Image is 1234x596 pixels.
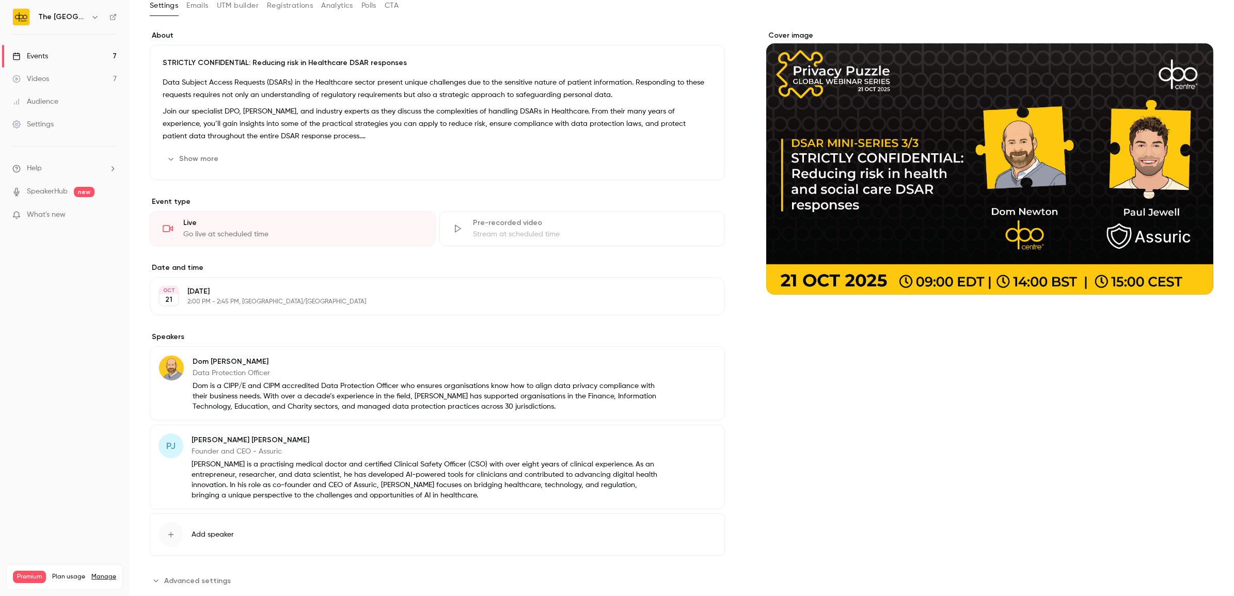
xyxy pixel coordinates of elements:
[193,357,658,367] p: Dom [PERSON_NAME]
[187,286,670,297] p: [DATE]
[27,163,42,174] span: Help
[27,210,66,220] span: What's new
[150,572,725,589] section: Advanced settings
[150,197,725,207] p: Event type
[52,573,85,581] span: Plan usage
[74,187,94,197] span: new
[163,58,712,68] p: STRICTLY CONFIDENTIAL: Reducing risk in Healthcare DSAR responses
[150,30,725,41] label: About
[183,218,422,228] div: Live
[12,163,117,174] li: help-dropdown-opener
[192,435,658,445] p: [PERSON_NAME] [PERSON_NAME]
[193,368,658,378] p: Data Protection Officer
[27,186,68,197] a: SpeakerHub
[439,211,725,246] div: Pre-recorded videoStream at scheduled time
[164,575,231,586] span: Advanced settings
[473,229,712,239] div: Stream at scheduled time
[159,356,184,380] img: Dom Newton
[766,30,1213,295] section: Cover image
[12,51,48,61] div: Events
[192,529,234,540] span: Add speaker
[150,263,725,273] label: Date and time
[13,9,29,25] img: The DPO Centre
[192,446,658,457] p: Founder and CEO - Assuric
[104,211,117,220] iframe: Noticeable Trigger
[163,105,712,142] p: Join our specialist DPO, [PERSON_NAME], and industry experts as they discuss the complexities of ...
[91,573,116,581] a: Manage
[183,229,422,239] div: Go live at scheduled time
[12,74,49,84] div: Videos
[150,425,725,509] div: PJ[PERSON_NAME] [PERSON_NAME]Founder and CEO - Assuric[PERSON_NAME] is a practising medical docto...
[473,218,712,228] div: Pre-recorded video
[150,572,237,589] button: Advanced settings
[13,571,46,583] span: Premium
[166,439,176,453] span: PJ
[163,151,225,167] button: Show more
[150,346,725,421] div: Dom NewtonDom [PERSON_NAME]Data Protection OfficerDom is a CIPP/E and CIPM accredited Data Protec...
[187,298,670,306] p: 2:00 PM - 2:45 PM, [GEOGRAPHIC_DATA]/[GEOGRAPHIC_DATA]
[12,96,58,107] div: Audience
[38,12,87,22] h6: The [GEOGRAPHIC_DATA]
[150,211,435,246] div: LiveGo live at scheduled time
[165,295,172,305] p: 21
[192,459,658,501] p: [PERSON_NAME] is a practising medical doctor and certified Clinical Safety Officer (CSO) with ove...
[163,76,712,101] p: Data Subject Access Requests (DSARs) in the Healthcare sector present unique challenges due to th...
[150,513,725,556] button: Add speaker
[766,30,1213,41] label: Cover image
[193,381,658,412] p: Dom is a CIPP/E and CIPM accredited Data Protection Officer who ensures organisations know how to...
[160,287,178,294] div: OCT
[150,332,725,342] label: Speakers
[12,119,54,130] div: Settings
